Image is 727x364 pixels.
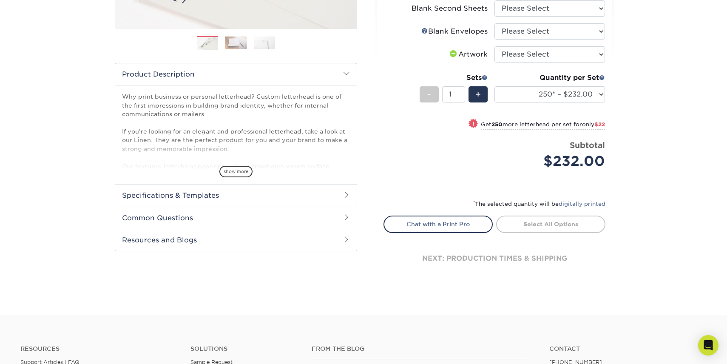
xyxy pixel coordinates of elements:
[115,63,357,85] h2: Product Description
[481,121,605,130] small: Get more letterhead per set for
[412,3,488,14] div: Blank Second Sheets
[582,121,605,128] span: only
[197,36,218,51] img: Letterhead 01
[501,151,605,171] div: $232.00
[698,335,718,355] div: Open Intercom Messenger
[549,345,707,353] a: Contact
[491,121,503,128] strong: 250
[473,201,605,207] small: The selected quantity will be
[312,345,526,353] h4: From the Blog
[20,345,178,353] h4: Resources
[427,88,431,101] span: -
[570,140,605,150] strong: Subtotal
[383,233,605,284] div: next: production times & shipping
[2,338,72,361] iframe: Google Customer Reviews
[559,201,605,207] a: digitally printed
[496,216,605,233] a: Select All Options
[594,121,605,128] span: $22
[420,73,488,83] div: Sets
[122,92,350,292] p: Why print business or personal letterhead? Custom letterhead is one of the first impressions in b...
[190,345,299,353] h4: Solutions
[219,166,253,177] span: show more
[115,229,357,251] h2: Resources and Blogs
[383,216,493,233] a: Chat with a Print Pro
[115,184,357,206] h2: Specifications & Templates
[225,36,247,49] img: Letterhead 02
[421,26,488,37] div: Blank Envelopes
[254,36,275,49] img: Letterhead 03
[472,119,474,128] span: !
[115,207,357,229] h2: Common Questions
[475,88,481,101] span: +
[494,73,605,83] div: Quantity per Set
[448,49,488,60] div: Artwork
